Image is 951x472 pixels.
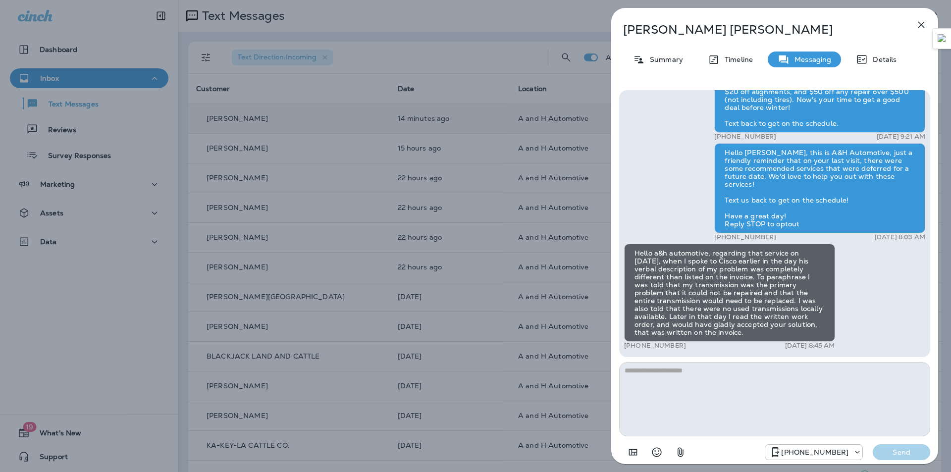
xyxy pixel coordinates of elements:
[714,233,776,241] p: [PHONE_NUMBER]
[714,58,925,133] div: Hey [PERSON_NAME], it's [PERSON_NAME] at A&H Automotive. Just wanted to let you know we're runnin...
[720,55,753,63] p: Timeline
[785,342,835,350] p: [DATE] 8:45 AM
[938,34,947,43] img: Detect Auto
[623,23,894,37] p: [PERSON_NAME] [PERSON_NAME]
[623,442,643,462] button: Add in a premade template
[647,442,667,462] button: Select an emoji
[790,55,831,63] p: Messaging
[781,448,848,456] p: [PHONE_NUMBER]
[765,446,862,458] div: +1 (405) 873-8731
[877,133,925,141] p: [DATE] 9:21 AM
[714,133,776,141] p: [PHONE_NUMBER]
[875,233,925,241] p: [DATE] 8:03 AM
[714,143,925,233] div: Hello [PERSON_NAME], this is A&H Automotive, just a friendly reminder that on your last visit, th...
[645,55,683,63] p: Summary
[624,342,686,350] p: [PHONE_NUMBER]
[868,55,897,63] p: Details
[624,244,835,342] div: Hello a&h automotive, regarding that service on [DATE], when I spoke to Cisco earlier in the day ...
